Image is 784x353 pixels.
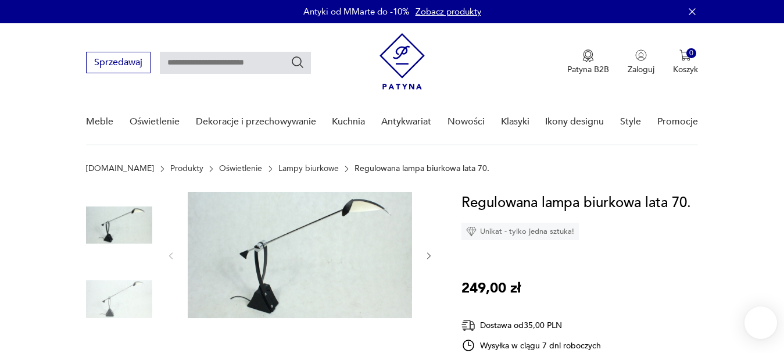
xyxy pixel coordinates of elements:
[86,59,151,67] a: Sprzedawaj
[461,192,691,214] h1: Regulowana lampa biurkowa lata 70.
[416,6,481,17] a: Zobacz produkty
[448,99,485,144] a: Nowości
[620,99,641,144] a: Style
[196,99,316,144] a: Dekoracje i przechowywanie
[219,164,262,173] a: Oświetlenie
[86,164,154,173] a: [DOMAIN_NAME]
[466,226,477,237] img: Ikona diamentu
[130,99,180,144] a: Oświetlenie
[567,49,609,75] button: Patyna B2B
[291,55,305,69] button: Szukaj
[628,49,654,75] button: Zaloguj
[501,99,529,144] a: Klasyki
[461,223,579,240] div: Unikat - tylko jedna sztuka!
[86,99,113,144] a: Meble
[628,64,654,75] p: Zaloguj
[657,99,698,144] a: Promocje
[635,49,647,61] img: Ikonka użytkownika
[461,338,601,352] div: Wysyłka w ciągu 7 dni roboczych
[380,33,425,90] img: Patyna - sklep z meblami i dekoracjami vintage
[355,164,489,173] p: Regulowana lampa biurkowa lata 70.
[461,318,601,333] div: Dostawa od 35,00 PLN
[582,49,594,62] img: Ikona medalu
[461,318,475,333] img: Ikona dostawy
[86,192,152,258] img: Zdjęcie produktu Regulowana lampa biurkowa lata 70.
[188,192,412,318] img: Zdjęcie produktu Regulowana lampa biurkowa lata 70.
[381,99,431,144] a: Antykwariat
[332,99,365,144] a: Kuchnia
[567,49,609,75] a: Ikona medaluPatyna B2B
[278,164,339,173] a: Lampy biurkowe
[686,48,696,58] div: 0
[567,64,609,75] p: Patyna B2B
[679,49,691,61] img: Ikona koszyka
[86,52,151,73] button: Sprzedawaj
[744,306,777,339] iframe: Smartsupp widget button
[545,99,604,144] a: Ikony designu
[673,49,698,75] button: 0Koszyk
[673,64,698,75] p: Koszyk
[303,6,410,17] p: Antyki od MMarte do -10%
[86,266,152,333] img: Zdjęcie produktu Regulowana lampa biurkowa lata 70.
[170,164,203,173] a: Produkty
[461,277,521,299] p: 249,00 zł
